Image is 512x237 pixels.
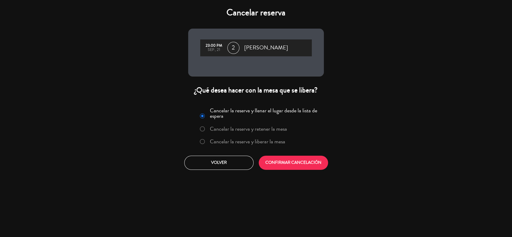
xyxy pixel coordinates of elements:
button: CONFIRMAR CANCELACIÓN [259,156,328,170]
span: [PERSON_NAME] [244,43,288,52]
div: sep., 21 [203,48,224,52]
label: Cancelar la reserva y retener la mesa [210,126,287,132]
div: 23:00 PM [203,44,224,48]
h4: Cancelar reserva [188,7,324,18]
label: Cancelar la reserva y liberar la mesa [210,139,285,144]
div: ¿Qué desea hacer con la mesa que se libera? [188,86,324,95]
button: Volver [184,156,254,170]
label: Cancelar la reserva y llenar el lugar desde la lista de espera [210,108,320,119]
span: 2 [227,42,239,54]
